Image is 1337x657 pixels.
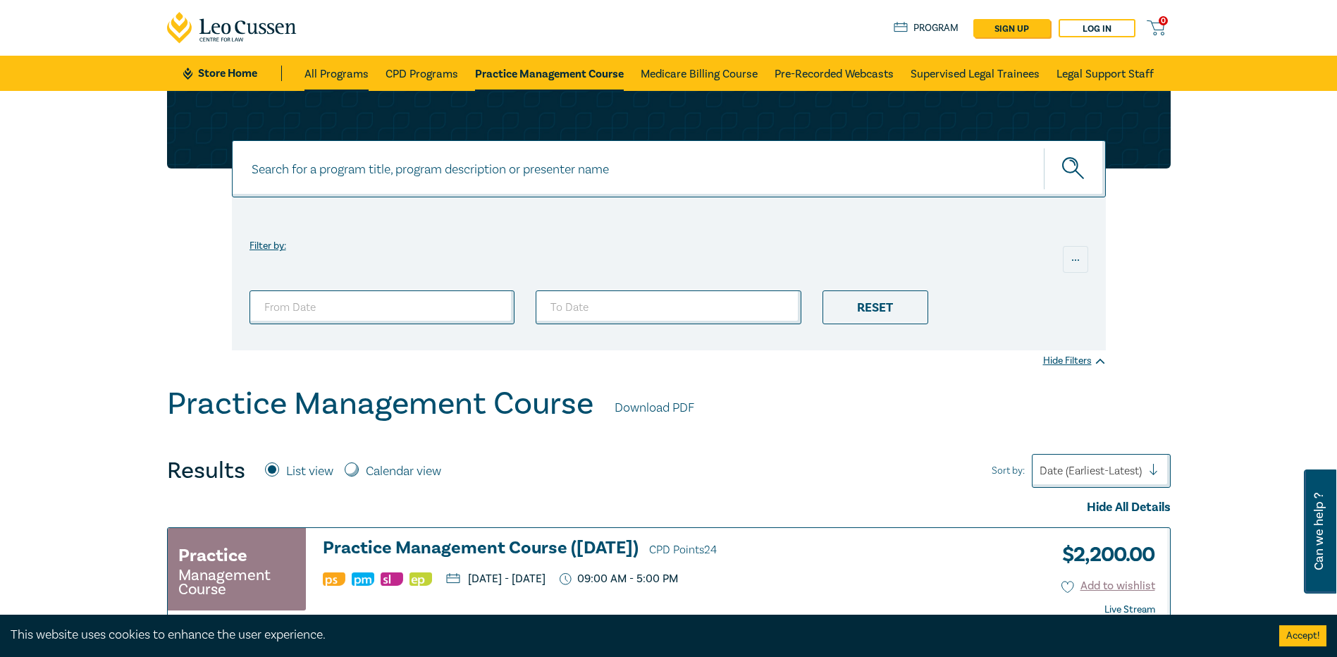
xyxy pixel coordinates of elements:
div: This website uses cookies to enhance the user experience. [11,626,1258,644]
input: From Date [249,290,515,324]
span: Sort by: [992,463,1025,479]
a: Program [894,20,959,36]
span: Can we help ? [1312,478,1326,585]
div: ... [1063,246,1088,273]
h3: Practice Management Course ([DATE]) [323,539,902,560]
span: 0 [1159,16,1168,25]
p: [DATE] - [DATE] [446,573,546,584]
img: Professional Skills [323,572,345,586]
a: Practice Management Course [475,56,624,91]
a: Supervised Legal Trainees [911,56,1040,91]
strong: Live Stream [1104,603,1155,616]
a: Store Home [183,66,281,81]
small: Management Course [178,568,295,596]
img: Substantive Law [381,572,403,586]
h3: Practice [178,543,247,568]
a: CPD Programs [386,56,458,91]
h1: Practice Management Course [167,386,593,422]
label: Filter by: [249,240,286,252]
div: Reset [822,290,928,324]
span: CPD Points 24 [649,543,717,557]
h4: Results [167,457,245,485]
button: Add to wishlist [1061,578,1155,594]
a: Legal Support Staff [1056,56,1154,91]
img: Practice Management & Business Skills [352,572,374,586]
input: Sort by [1040,463,1042,479]
a: Log in [1059,19,1135,37]
a: Medicare Billing Course [641,56,758,91]
button: Accept cookies [1279,625,1326,646]
div: Hide Filters [1043,354,1106,368]
img: Ethics & Professional Responsibility [409,572,432,586]
label: List view [286,462,333,481]
p: 09:00 AM - 5:00 PM [560,572,679,586]
label: Calendar view [366,462,441,481]
a: All Programs [304,56,369,91]
input: Search for a program title, program description or presenter name [232,140,1106,197]
a: sign up [973,19,1050,37]
a: Download PDF [615,399,694,417]
div: Hide All Details [167,498,1171,517]
a: Practice Management Course ([DATE]) CPD Points24 [323,539,902,560]
a: Pre-Recorded Webcasts [775,56,894,91]
h3: $ 2,200.00 [1052,539,1155,571]
input: To Date [536,290,801,324]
